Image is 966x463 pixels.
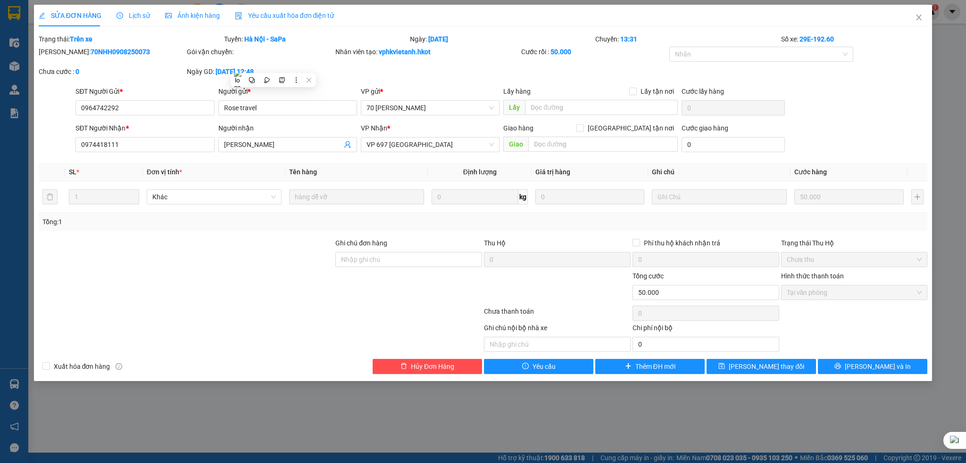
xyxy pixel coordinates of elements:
span: Tại văn phòng [787,285,922,300]
div: Chi phí nội bộ [633,323,779,337]
span: user-add [344,141,351,148]
span: kg [518,189,528,204]
span: Đơn vị tính [147,168,182,176]
span: [PERSON_NAME] và In [845,361,911,372]
span: Lấy tận nơi [637,86,678,97]
input: Cước lấy hàng [682,100,785,115]
div: Tổng: 1 [42,217,373,227]
div: Chưa thanh toán [483,306,632,323]
span: VP 697 Điện Biên Phủ [366,138,494,152]
button: plus [911,189,924,204]
b: 29E-192.60 [799,35,834,43]
span: exclamation-circle [522,363,529,370]
input: VD: Bàn, Ghế [289,189,424,204]
span: printer [834,363,841,370]
span: Giá trị hàng [535,168,570,176]
div: Người nhận [218,123,357,133]
span: [PERSON_NAME] thay đổi [729,361,804,372]
input: Ghi chú đơn hàng [335,252,482,267]
div: Ghi chú nội bộ nhà xe [484,323,631,337]
div: SĐT Người Nhận [75,123,214,133]
div: SĐT Người Gửi [75,86,214,97]
div: Gói vận chuyển: [187,47,333,57]
input: Dọc đường [525,100,678,115]
b: Trên xe [70,35,92,43]
span: Giao [503,137,528,152]
label: Hình thức thanh toán [781,272,844,280]
img: icon [235,12,242,20]
label: Cước lấy hàng [682,88,724,95]
button: plusThêm ĐH mới [595,359,705,374]
div: Số xe: [780,34,929,44]
button: Close [906,5,932,31]
span: [GEOGRAPHIC_DATA] tận nơi [584,123,678,133]
th: Ghi chú [648,163,791,181]
div: Ngày GD: [187,66,333,77]
span: Thêm ĐH mới [635,361,675,372]
span: Yêu cầu xuất hóa đơn điện tử [235,12,334,19]
b: 50.000 [550,48,571,56]
button: save[PERSON_NAME] thay đổi [707,359,816,374]
input: Ghi Chú [652,189,787,204]
span: Cước hàng [794,168,827,176]
span: Tổng cước [633,272,664,280]
div: [PERSON_NAME]: [39,47,185,57]
input: Cước giao hàng [682,137,785,152]
b: vphkvietanh.hkot [379,48,431,56]
span: Xuất hóa đơn hàng [50,361,114,372]
span: Yêu cầu [533,361,556,372]
span: Tên hàng [289,168,317,176]
span: VP Nhận [361,124,387,132]
input: 0 [794,189,903,204]
div: Chuyến: [594,34,780,44]
input: 0 [535,189,644,204]
label: Ghi chú đơn hàng [335,239,387,247]
div: Nhân viên tạo: [335,47,519,57]
label: Cước giao hàng [682,124,728,132]
div: VP gửi [361,86,500,97]
span: picture [165,12,172,19]
span: plus [625,363,632,370]
input: Nhập ghi chú [484,337,631,352]
span: Thu Hộ [484,239,506,247]
button: exclamation-circleYêu cầu [484,359,593,374]
b: Hà Nội - SaPa [244,35,286,43]
div: Trạng thái: [38,34,223,44]
div: Tuyến: [223,34,408,44]
div: Người gửi [218,86,357,97]
button: deleteHủy Đơn Hàng [373,359,482,374]
b: 0 [75,68,79,75]
b: 13:31 [620,35,637,43]
span: info-circle [116,363,122,370]
div: Trạng thái Thu Hộ [781,238,928,248]
div: Chưa cước : [39,66,185,77]
span: Định lượng [463,168,497,176]
span: Giao hàng [503,124,533,132]
span: clock-circle [117,12,123,19]
input: Dọc đường [528,137,678,152]
span: 70 Nguyễn Hữu Huân [366,101,494,115]
span: SỬA ĐƠN HÀNG [39,12,101,19]
b: [DATE] [428,35,448,43]
span: delete [400,363,407,370]
span: Chưa thu [787,252,922,267]
span: Lấy hàng [503,88,531,95]
b: [DATE] 12:48 [216,68,254,75]
span: Ảnh kiện hàng [165,12,220,19]
span: save [718,363,725,370]
div: Cước rồi : [521,47,668,57]
span: Lấy [503,100,525,115]
span: edit [39,12,45,19]
span: SL [69,168,76,176]
button: delete [42,189,58,204]
span: Khác [152,190,276,204]
span: Hủy Đơn Hàng [411,361,454,372]
b: 70NHH0908250073 [91,48,150,56]
div: Ngày: [409,34,594,44]
span: Phí thu hộ khách nhận trả [640,238,724,248]
span: Lịch sử [117,12,150,19]
span: close [915,14,923,21]
button: printer[PERSON_NAME] và In [818,359,927,374]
